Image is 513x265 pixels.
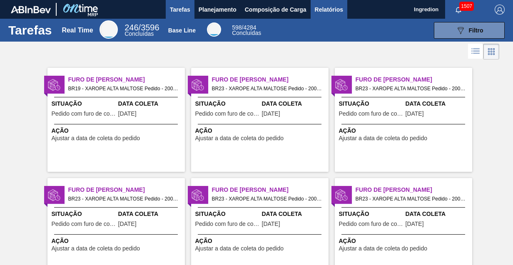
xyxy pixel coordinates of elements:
[52,245,140,252] span: Ajustar a data de coleta do pedido
[339,210,403,218] span: Situação
[469,27,483,34] span: Filtro
[335,189,348,201] img: status
[62,27,93,34] div: Real Time
[52,221,116,227] span: Pedido com furo de coleta
[406,210,470,218] span: Data Coleta
[339,126,470,135] span: Ação
[52,210,116,218] span: Situação
[125,24,159,37] div: Real Time
[68,75,185,84] span: Furo de Coleta
[192,79,204,91] img: status
[118,221,137,227] span: 12/08/2025
[445,4,472,15] button: Notificações
[192,189,204,201] img: status
[483,44,499,59] div: Visão em Cards
[68,186,185,194] span: Furo de Coleta
[52,135,140,141] span: Ajustar a data de coleta do pedido
[195,245,284,252] span: Ajustar a data de coleta do pedido
[459,2,474,11] span: 1507
[125,30,154,37] span: Concluídas
[339,237,470,245] span: Ação
[212,84,322,93] span: BR23 - XAROPE ALTA MALTOSE Pedido - 2005986
[118,210,183,218] span: Data Coleta
[468,44,483,59] div: Visão em Lista
[356,194,466,203] span: BR23 - XAROPE ALTA MALTOSE Pedido - 2006580
[262,221,280,227] span: 12/08/2025
[68,84,178,93] span: BR19 - XAROPE ALTA MALTOSE Pedido - 2001137
[100,20,118,39] div: Real Time
[195,111,260,117] span: Pedido com furo de coleta
[8,25,52,35] h1: Tarefas
[262,99,326,108] span: Data Coleta
[232,30,261,36] span: Concluídas
[195,135,284,141] span: Ajustar a data de coleta do pedido
[356,186,472,194] span: Furo de Coleta
[406,99,470,108] span: Data Coleta
[118,99,183,108] span: Data Coleta
[48,189,60,201] img: status
[262,210,326,218] span: Data Coleta
[199,5,237,15] span: Planejamento
[118,111,137,117] span: 10/08/2025
[339,221,403,227] span: Pedido com furo de coleta
[339,99,403,108] span: Situação
[52,126,183,135] span: Ação
[212,186,329,194] span: Furo de Coleta
[52,111,116,117] span: Pedido com furo de coleta
[406,221,424,227] span: 08/08/2025
[52,99,116,108] span: Situação
[356,75,472,84] span: Furo de Coleta
[11,6,51,13] img: TNhmsLtSVTkK8tSr43FrP2fwEKptu5GPRR3wAAAABJRU5ErkJggg==
[170,5,190,15] span: Tarefas
[52,237,183,245] span: Ação
[245,5,306,15] span: Composição de Carga
[356,84,466,93] span: BR23 - XAROPE ALTA MALTOSE Pedido - 2005987
[315,5,343,15] span: Relatórios
[125,23,159,32] span: / 3596
[48,79,60,91] img: status
[195,221,260,227] span: Pedido com furo de coleta
[195,210,260,218] span: Situação
[168,27,196,34] div: Base Line
[232,24,256,31] span: / 4284
[212,194,322,203] span: BR23 - XAROPE ALTA MALTOSE Pedido - 2005989
[195,237,326,245] span: Ação
[339,245,428,252] span: Ajustar a data de coleta do pedido
[406,111,424,117] span: 11/08/2025
[68,194,178,203] span: BR23 - XAROPE ALTA MALTOSE Pedido - 2005988
[335,79,348,91] img: status
[495,5,505,15] img: Logout
[207,22,221,37] div: Base Line
[339,135,428,141] span: Ajustar a data de coleta do pedido
[212,75,329,84] span: Furo de Coleta
[195,99,260,108] span: Situação
[125,23,138,32] span: 246
[339,111,403,117] span: Pedido com furo de coleta
[195,126,326,135] span: Ação
[262,111,280,117] span: 11/08/2025
[434,22,505,39] button: Filtro
[232,24,242,31] span: 598
[232,25,261,36] div: Base Line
